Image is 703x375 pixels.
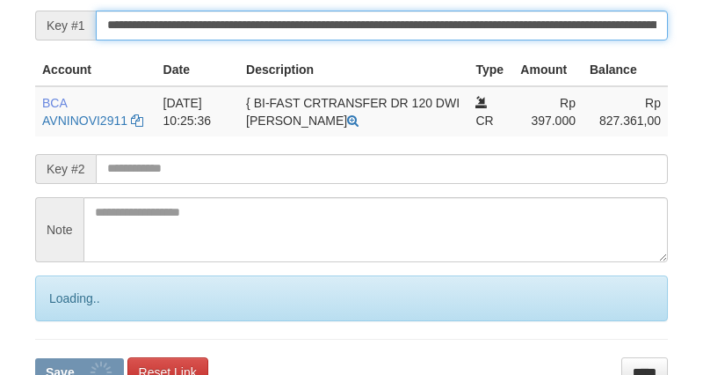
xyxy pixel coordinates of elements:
[475,114,493,128] span: CR
[239,86,468,136] td: { BI-FAST CRTRANSFER DR 120 DWI [PERSON_NAME]
[583,86,668,136] td: Rp 827.361,00
[42,96,67,110] span: BCA
[35,276,668,321] div: Loading..
[156,86,240,136] td: [DATE] 10:25:36
[468,54,513,86] th: Type
[35,197,83,262] span: Note
[583,54,668,86] th: Balance
[513,86,583,136] td: Rp 397.000
[156,54,240,86] th: Date
[35,154,96,184] span: Key #2
[42,114,127,128] a: AVNINOVI2911
[239,54,468,86] th: Description
[35,54,156,86] th: Account
[131,114,143,128] a: Copy AVNINOVI2911 to clipboard
[35,11,96,40] span: Key #1
[513,54,583,86] th: Amount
